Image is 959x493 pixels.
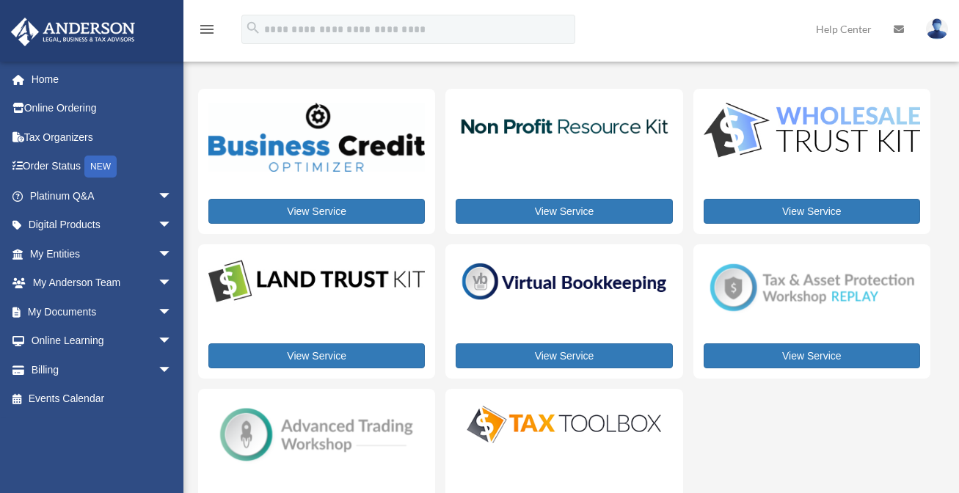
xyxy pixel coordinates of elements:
span: arrow_drop_down [158,269,187,299]
a: My Anderson Teamarrow_drop_down [10,269,194,298]
i: menu [198,21,216,38]
a: View Service [704,199,920,224]
a: View Service [208,199,425,224]
a: Billingarrow_drop_down [10,355,194,384]
span: arrow_drop_down [158,326,187,357]
a: My Documentsarrow_drop_down [10,297,194,326]
a: Order StatusNEW [10,152,194,182]
a: menu [198,26,216,38]
a: View Service [456,199,672,224]
a: My Entitiesarrow_drop_down [10,239,194,269]
img: User Pic [926,18,948,40]
span: arrow_drop_down [158,211,187,241]
a: Digital Productsarrow_drop_down [10,211,187,240]
a: Tax Organizers [10,123,194,152]
a: View Service [456,343,672,368]
a: View Service [704,343,920,368]
a: Online Ordering [10,94,194,123]
a: Events Calendar [10,384,194,414]
a: Online Learningarrow_drop_down [10,326,194,356]
span: arrow_drop_down [158,355,187,385]
span: arrow_drop_down [158,297,187,327]
span: arrow_drop_down [158,181,187,211]
a: Home [10,65,194,94]
i: search [245,20,261,36]
img: Anderson Advisors Platinum Portal [7,18,139,46]
div: NEW [84,156,117,178]
span: arrow_drop_down [158,239,187,269]
a: View Service [208,343,425,368]
a: Platinum Q&Aarrow_drop_down [10,181,194,211]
